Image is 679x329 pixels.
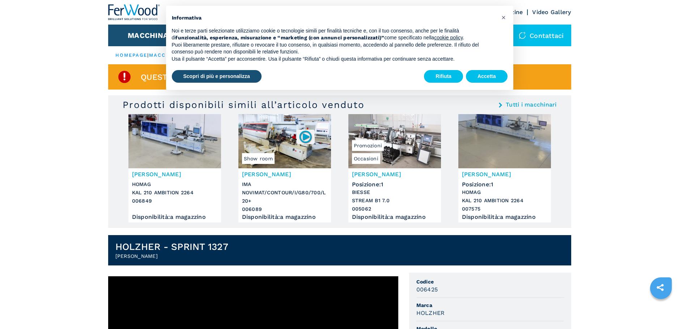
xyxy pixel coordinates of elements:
a: HOMEPAGE [115,52,148,58]
div: Posizione : 1 [462,179,547,186]
a: Bordatrice Singola HOMAG KAL 210 AMBITION 2264[PERSON_NAME]Posizione:1HOMAGKAL 210 AMBITION 22640... [458,114,551,222]
a: cookie policy [434,35,463,40]
a: Bordatrice Singola IMA NOVIMAT/CONTOUR/I/G80/700/L20+Show room006089[PERSON_NAME]IMANOVIMAT/CONTO... [238,114,331,222]
a: Tutti i macchinari [506,102,557,108]
span: Promozioni [352,140,384,151]
img: Bordatrice Singola BIESSE STREAM B1 7.0 [348,114,441,168]
div: Disponibilità : a magazzino [242,215,327,219]
h3: HOMAG KAL 210 AMBITION 2264 007575 [462,188,547,213]
h3: 006425 [416,285,438,294]
button: Macchinari [128,31,176,40]
span: Marca [416,302,564,309]
a: Bordatrice Singola HOMAG KAL 210 AMBITION 2264[PERSON_NAME]HOMAGKAL 210 AMBITION 2264006849Dispon... [128,114,221,222]
h3: [PERSON_NAME] [242,170,327,178]
strong: funzionalità, esperienza, misurazione e “marketing (con annunci personalizzati)” [175,35,384,40]
span: Show room [242,153,275,164]
h3: IMA NOVIMAT/CONTOUR/I/G80/700/L20+ 006089 [242,180,327,213]
h3: HOLZHER [416,309,445,317]
a: sharethis [651,278,669,296]
button: Rifiuta [424,70,463,83]
h2: Informativa [172,14,496,22]
img: 006089 [298,130,313,144]
iframe: Chat [648,296,674,324]
span: × [501,13,506,22]
button: Scopri di più e personalizza [172,70,262,83]
div: Disponibilità : a magazzino [352,215,437,219]
a: Video Gallery [532,9,571,16]
h3: BIESSE STREAM B1 7.0 005062 [352,188,437,213]
button: Accetta [466,70,508,83]
span: | [147,52,149,58]
p: Noi e terze parti selezionate utilizziamo cookie o tecnologie simili per finalità tecniche e, con... [172,27,496,42]
button: Chiudi questa informativa [498,12,510,23]
h3: HOMAG KAL 210 AMBITION 2264 006849 [132,180,217,205]
img: SoldProduct [117,70,132,84]
h2: [PERSON_NAME] [115,252,228,260]
img: Ferwood [108,4,160,20]
img: Bordatrice Singola HOMAG KAL 210 AMBITION 2264 [128,114,221,168]
div: Disponibilità : a magazzino [132,215,217,219]
h3: [PERSON_NAME] [462,170,547,178]
div: Contattaci [512,25,571,46]
img: Bordatrice Singola HOMAG KAL 210 AMBITION 2264 [458,114,551,168]
div: Disponibilità : a magazzino [462,215,547,219]
p: Usa il pulsante “Accetta” per acconsentire. Usa il pulsante “Rifiuta” o chiudi questa informativa... [172,56,496,63]
p: Puoi liberamente prestare, rifiutare o revocare il tuo consenso, in qualsiasi momento, accedendo ... [172,42,496,56]
h3: [PERSON_NAME] [132,170,217,178]
h3: Prodotti disponibili simili all’articolo venduto [123,99,365,111]
span: Codice [416,278,564,285]
img: Contattaci [519,32,526,39]
div: Posizione : 1 [352,179,437,186]
span: Questo articolo è già venduto [141,73,281,81]
h1: HOLZHER - SPRINT 1327 [115,241,228,252]
a: macchinari [149,52,187,58]
span: Occasioni [352,153,380,164]
img: Bordatrice Singola IMA NOVIMAT/CONTOUR/I/G80/700/L20+ [238,114,331,168]
h3: [PERSON_NAME] [352,170,437,178]
a: Bordatrice Singola BIESSE STREAM B1 7.0OccasioniPromozioni[PERSON_NAME]Posizione:1BIESSESTREAM B1... [348,114,441,222]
